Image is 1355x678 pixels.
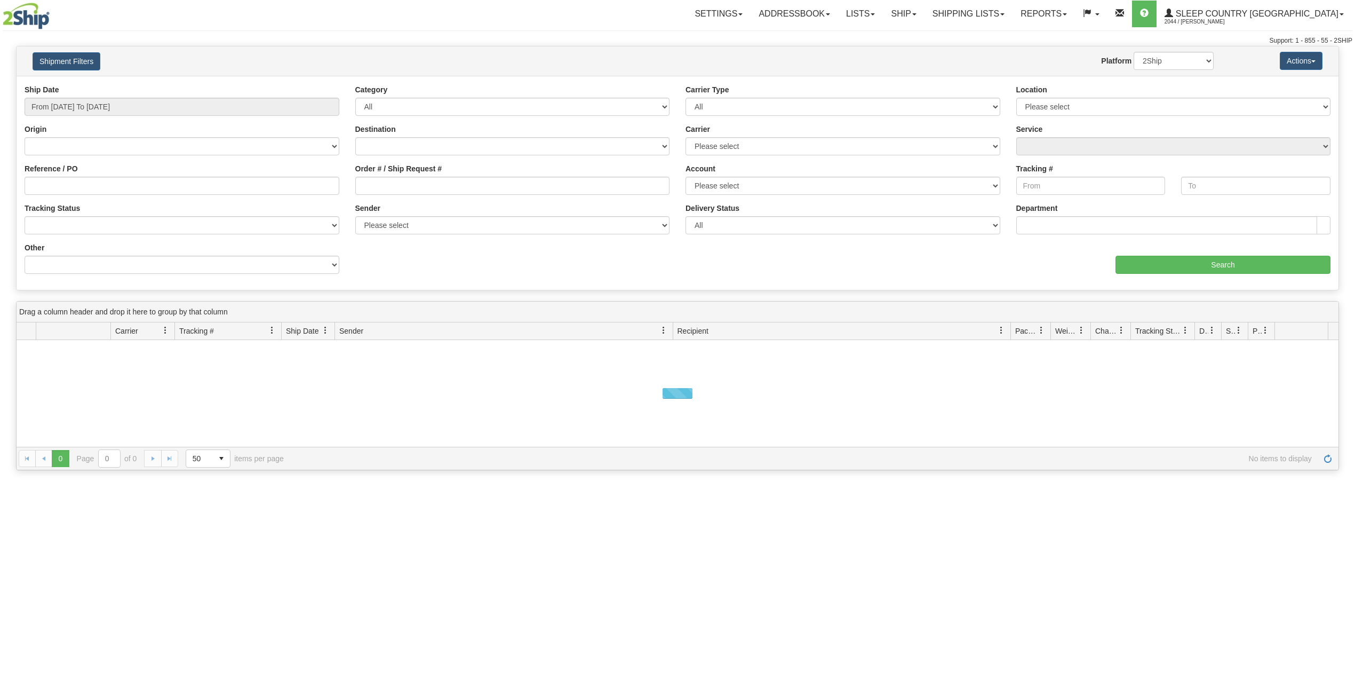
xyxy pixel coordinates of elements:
label: Origin [25,124,46,135]
input: Search [1115,256,1330,274]
span: Page of 0 [77,450,137,468]
a: Ship Date filter column settings [316,321,334,340]
span: Page sizes drop down [186,450,230,468]
a: Ship [883,1,924,27]
span: Weight [1055,326,1078,336]
span: Recipient [678,326,708,336]
a: Sender filter column settings [655,321,673,340]
img: logo2044.jpg [3,3,50,29]
label: Category [355,84,388,95]
span: 2044 / [PERSON_NAME] [1165,17,1245,27]
label: Carrier Type [686,84,729,95]
a: Sleep Country [GEOGRAPHIC_DATA] 2044 / [PERSON_NAME] [1157,1,1352,27]
a: Reports [1013,1,1075,27]
label: Other [25,242,44,253]
div: grid grouping header [17,302,1338,322]
span: Packages [1015,326,1038,336]
span: items per page [186,450,284,468]
iframe: chat widget [1330,285,1354,393]
label: Sender [355,203,380,214]
a: Tracking # filter column settings [263,321,281,340]
a: Refresh [1319,450,1336,467]
span: 50 [193,453,206,464]
label: Tracking # [1016,163,1053,174]
input: To [1181,177,1330,195]
label: Department [1016,203,1058,214]
span: Shipment Issues [1226,326,1235,336]
a: Lists [838,1,883,27]
label: Ship Date [25,84,59,95]
button: Actions [1280,52,1322,70]
label: Destination [355,124,396,135]
span: Delivery Status [1199,326,1208,336]
span: Pickup Status [1253,326,1262,336]
label: Reference / PO [25,163,78,174]
label: Order # / Ship Request # [355,163,442,174]
a: Recipient filter column settings [992,321,1010,340]
label: Tracking Status [25,203,80,214]
div: Support: 1 - 855 - 55 - 2SHIP [3,36,1352,45]
button: Shipment Filters [33,52,100,70]
span: Ship Date [286,326,318,336]
a: Packages filter column settings [1032,321,1050,340]
a: Settings [687,1,751,27]
label: Service [1016,124,1043,135]
span: Carrier [115,326,138,336]
a: Delivery Status filter column settings [1203,321,1221,340]
label: Location [1016,84,1047,95]
input: From [1016,177,1166,195]
label: Platform [1101,56,1131,66]
a: Charge filter column settings [1112,321,1130,340]
label: Carrier [686,124,710,135]
span: Page 0 [52,450,69,467]
label: Account [686,163,715,174]
a: Weight filter column settings [1072,321,1090,340]
a: Shipment Issues filter column settings [1230,321,1248,340]
a: Carrier filter column settings [156,321,174,340]
span: Charge [1095,326,1118,336]
span: Sender [339,326,363,336]
span: Sleep Country [GEOGRAPHIC_DATA] [1173,9,1338,18]
a: Pickup Status filter column settings [1256,321,1274,340]
span: Tracking Status [1135,326,1182,336]
span: No items to display [299,454,1312,463]
span: select [213,450,230,467]
a: Shipping lists [924,1,1013,27]
a: Tracking Status filter column settings [1176,321,1194,340]
label: Delivery Status [686,203,739,214]
span: Tracking # [179,326,214,336]
a: Addressbook [751,1,838,27]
